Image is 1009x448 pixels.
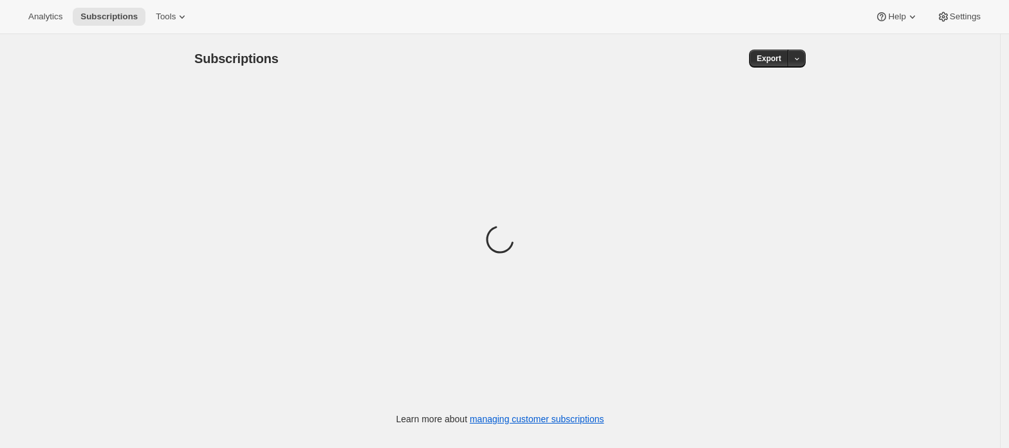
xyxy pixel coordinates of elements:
[396,413,604,425] p: Learn more about
[156,12,176,22] span: Tools
[194,51,279,66] span: Subscriptions
[950,12,981,22] span: Settings
[148,8,196,26] button: Tools
[73,8,145,26] button: Subscriptions
[749,50,789,68] button: Export
[21,8,70,26] button: Analytics
[888,12,905,22] span: Help
[28,12,62,22] span: Analytics
[929,8,988,26] button: Settings
[757,53,781,64] span: Export
[80,12,138,22] span: Subscriptions
[470,414,604,424] a: managing customer subscriptions
[867,8,926,26] button: Help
